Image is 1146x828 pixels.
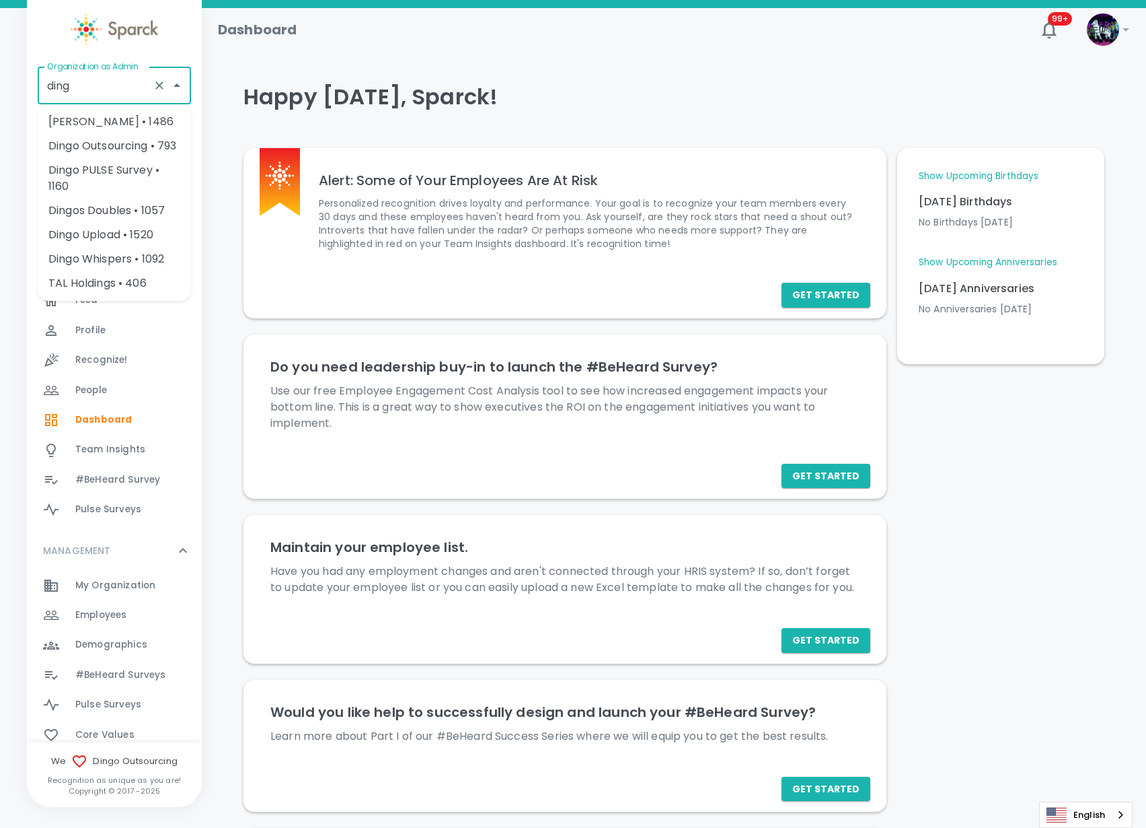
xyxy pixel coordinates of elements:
[27,150,202,245] div: SPARCK
[243,83,1104,110] h4: Happy [DATE], Sparck!
[75,413,132,427] span: Dashboard
[75,668,165,682] span: #BeHeard Surveys
[781,777,870,802] button: Get Started
[27,435,202,464] a: Team Insights
[27,316,202,345] a: Profile
[919,302,1083,316] p: No Anniversaries [DATE]
[75,579,155,592] span: My Organization
[1087,13,1119,46] img: Picture of Sparck
[919,215,1083,229] p: No Birthdays [DATE]
[167,76,186,95] button: Close
[38,247,191,271] li: Dingo Whispers • 1092
[27,405,202,435] a: Dashboard
[27,660,202,690] a: #BeHeard Surveys
[27,13,202,45] a: Sparck logo
[43,544,111,557] p: MANAGEMENT
[75,503,141,516] span: Pulse Surveys
[38,271,191,296] li: TAL Holdings • 406
[1033,13,1065,46] button: 99+
[38,199,191,223] li: Dingos Doubles • 1057
[75,728,135,742] span: Core Values
[270,537,859,558] h6: Maintain your employee list.
[27,150,202,180] a: Organizations
[75,353,128,367] span: Recognize!
[919,256,1057,269] a: Show Upcoming Anniversaries
[27,285,202,315] a: Feed
[270,563,859,596] p: Have you had any employment changes and aren't connected through your HRIS system? If so, don’t f...
[27,495,202,524] a: Pulse Surveys
[38,158,191,199] li: Dingo PULSE Survey • 1160
[27,180,202,210] a: Roles
[27,345,202,375] a: Recognize!
[919,194,1083,210] p: [DATE] Birthdays
[47,61,138,72] label: Organization as Admin
[270,356,859,378] h6: Do you need leadership buy-in to launch the #BeHeard Survey?
[75,324,106,337] span: Profile
[75,473,160,487] span: #BeHeard Survey
[270,383,859,432] p: Use our free Employee Engagement Cost Analysis tool to see how increased engagement impacts your ...
[71,13,158,45] img: Sparck logo
[1039,802,1133,828] div: Language
[266,162,294,190] img: Sparck logo
[27,245,202,285] div: GENERAL
[218,19,297,40] h1: Dashboard
[27,690,202,720] a: Pulse Surveys
[1040,802,1132,827] a: English
[27,210,202,240] a: Virgin Experiences
[27,110,202,150] div: SPARCK
[38,134,191,158] li: Dingo Outsourcing • 793
[319,197,859,250] p: Personalized recognition drives loyalty and performance. Your goal is to recognize your team memb...
[781,628,870,653] button: Get Started
[1039,802,1133,828] aside: Language selected: English
[27,720,202,750] a: Core Values
[27,630,202,660] a: Demographics
[919,170,1038,183] a: Show Upcoming Birthdays
[27,786,202,796] p: Copyright © 2017 - 2025
[27,285,202,530] div: GENERAL
[38,223,191,247] li: Dingo Upload • 1520
[27,376,202,405] a: People
[27,600,202,630] a: Employees
[1048,12,1072,26] span: 99+
[270,701,859,723] h6: Would you like help to successfully design and launch your #BeHeard Survey?
[27,753,202,769] span: We Dingo Outsourcing
[27,465,202,495] a: #BeHeard Survey
[781,464,870,489] button: Get Started
[75,443,145,456] span: Team Insights
[75,609,126,622] span: Employees
[75,698,141,712] span: Pulse Surveys
[75,638,147,652] span: Demographics
[27,530,202,571] div: MANAGEMENT
[270,728,859,745] p: Learn more about Part I of our #BeHeard Success Series where we will equip you to get the best re...
[781,283,870,308] button: Get Started
[319,170,859,191] h6: Alert: Some of Your Employees Are At Risk
[27,571,202,600] a: My Organization
[919,281,1083,297] p: [DATE] Anniversaries
[27,775,202,786] p: Recognition as unique as you are!
[150,76,169,95] button: Clear
[38,110,191,134] li: [PERSON_NAME] • 1486
[75,384,107,397] span: People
